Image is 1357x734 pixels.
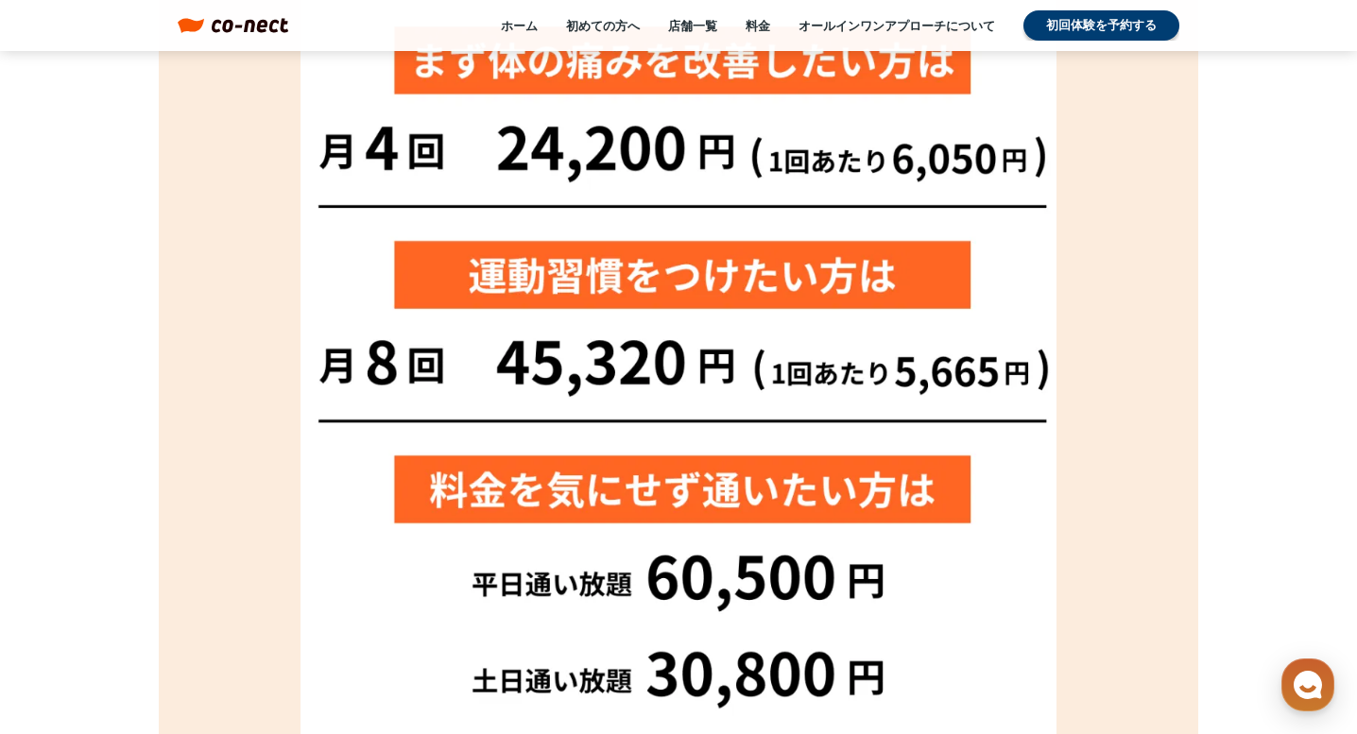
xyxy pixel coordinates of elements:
[48,606,82,621] span: ホーム
[1023,10,1179,41] a: 初回体験を予約する
[668,17,717,34] a: 店舗一覧
[125,577,244,624] a: チャット
[566,17,640,34] a: 初めての方へ
[799,17,995,34] a: オールインワンアプローチについて
[501,17,538,34] a: ホーム
[292,606,315,621] span: 設定
[746,17,770,34] a: 料金
[244,577,363,624] a: 設定
[6,577,125,624] a: ホーム
[162,606,207,622] span: チャット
